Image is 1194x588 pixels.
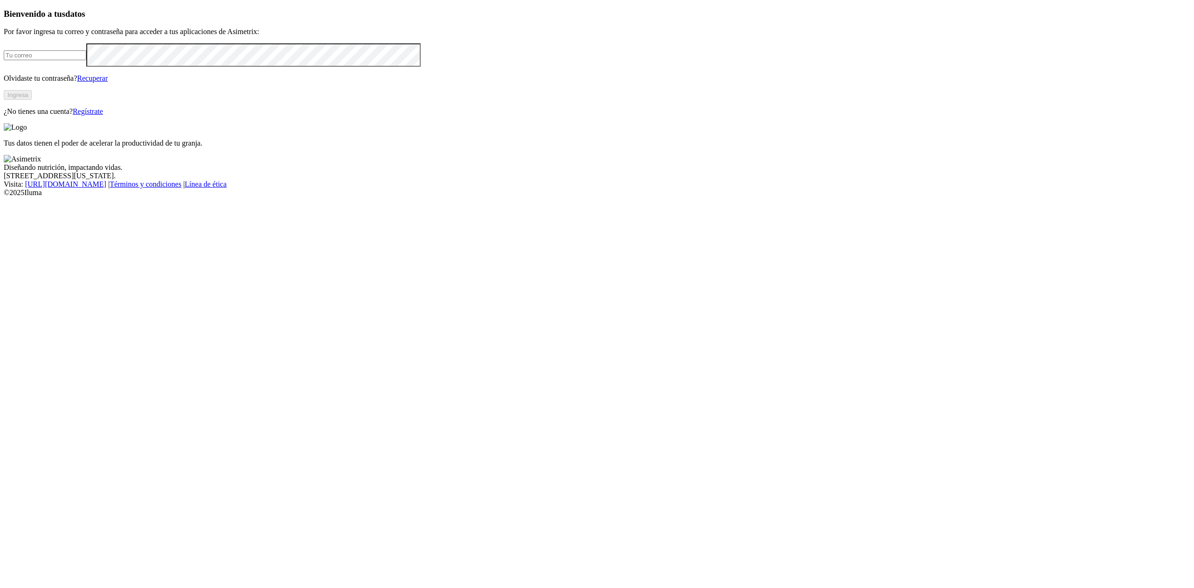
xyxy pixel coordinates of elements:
[4,74,1190,83] p: Olvidaste tu contraseña?
[4,155,41,163] img: Asimetrix
[4,163,1190,172] div: Diseñando nutrición, impactando vidas.
[4,189,1190,197] div: © 2025 Iluma
[25,180,106,188] a: [URL][DOMAIN_NAME]
[110,180,181,188] a: Términos y condiciones
[4,90,32,100] button: Ingresa
[73,107,103,115] a: Regístrate
[65,9,85,19] span: datos
[77,74,108,82] a: Recuperar
[4,107,1190,116] p: ¿No tienes una cuenta?
[185,180,227,188] a: Línea de ética
[4,139,1190,147] p: Tus datos tienen el poder de acelerar la productividad de tu granja.
[4,50,86,60] input: Tu correo
[4,172,1190,180] div: [STREET_ADDRESS][US_STATE].
[4,180,1190,189] div: Visita : | |
[4,9,1190,19] h3: Bienvenido a tus
[4,28,1190,36] p: Por favor ingresa tu correo y contraseña para acceder a tus aplicaciones de Asimetrix:
[4,123,27,132] img: Logo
